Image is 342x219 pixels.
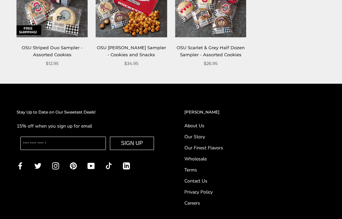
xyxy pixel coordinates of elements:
button: SIGN UP [110,137,154,150]
a: Contact Us [184,177,325,185]
a: Facebook [17,162,24,169]
p: 15% off when you sign up for email [17,122,158,130]
a: Careers [184,200,325,207]
a: Twitter [34,162,41,169]
a: About Us [184,122,325,129]
h2: Stay Up to Date on Our Sweetest Deals! [17,109,158,116]
span: $34.95 [124,60,138,67]
a: Instagram [52,162,59,169]
a: Wholesale [184,155,325,162]
input: Enter your email [20,137,106,150]
h2: [PERSON_NAME] [184,109,325,116]
a: YouTube [88,162,95,169]
a: Terms [184,166,325,173]
a: Pinterest [70,162,77,169]
span: $12.95 [46,60,58,67]
a: OSU Striped Duo Sampler - Assorted Cookies [22,45,82,57]
span: $26.95 [204,60,217,67]
a: OSU Scarlet & Grey Half Dozen Sampler - Assorted Cookies [177,45,245,57]
a: Our Finest Flavors [184,144,325,151]
a: LinkedIn [123,162,130,169]
iframe: Sign Up via Text for Offers [5,194,69,214]
a: OSU [PERSON_NAME] Sampler - Cookies and Snacks [97,45,166,57]
a: Privacy Policy [184,189,325,196]
a: TikTok [105,162,112,169]
a: Our Story [184,133,325,140]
